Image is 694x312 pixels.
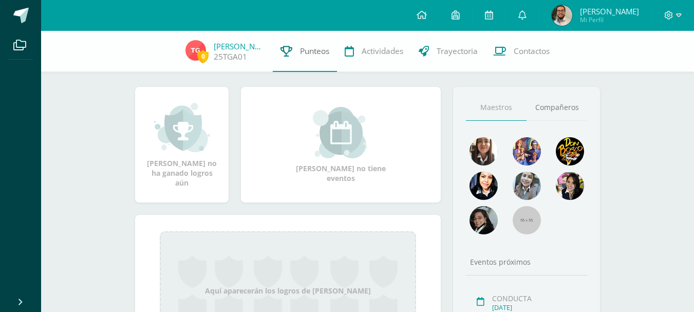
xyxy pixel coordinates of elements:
div: [PERSON_NAME] no ha ganado logros aún [145,102,218,188]
img: 6377130e5e35d8d0020f001f75faf696.png [470,206,498,234]
a: [PERSON_NAME] [214,41,265,51]
span: [PERSON_NAME] [580,6,639,16]
div: [PERSON_NAME] no tiene eventos [290,107,392,183]
a: Trayectoria [411,31,485,72]
a: 25TGA01 [214,51,247,62]
a: Actividades [337,31,411,72]
img: 88256b496371d55dc06d1c3f8a5004f4.png [513,137,541,166]
a: Contactos [485,31,557,72]
img: 55x55 [513,206,541,234]
img: achievement_small.png [154,102,210,153]
img: 45bd7986b8947ad7e5894cbc9b781108.png [513,172,541,200]
img: 29fc2a48271e3f3676cb2cb292ff2552.png [556,137,584,166]
img: dbfb2bfd360794ed3a8c9f7324ad2826.png [185,40,206,61]
img: event_small.png [313,107,369,158]
img: ddcb7e3f3dd5693f9a3e043a79a89297.png [556,172,584,200]
img: 036ebe47f50e8d6578f55f19aaa978d8.png [552,5,572,26]
div: [DATE] [492,303,584,312]
span: Punteos [300,46,329,57]
div: Eventos próximos [466,257,587,267]
a: Maestros [466,95,527,121]
span: Contactos [514,46,550,57]
span: 0 [197,50,209,63]
div: CONDUCTA [492,293,584,303]
a: Compañeros [527,95,587,121]
span: Trayectoria [437,46,478,57]
span: Actividades [362,46,403,57]
img: 6b4626f495e3e032a8b68ad293dcee80.png [470,137,498,166]
img: a9e99ac3eaf35f1938eeb75861af2d20.png [470,172,498,200]
span: Mi Perfil [580,15,639,24]
a: Punteos [273,31,337,72]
